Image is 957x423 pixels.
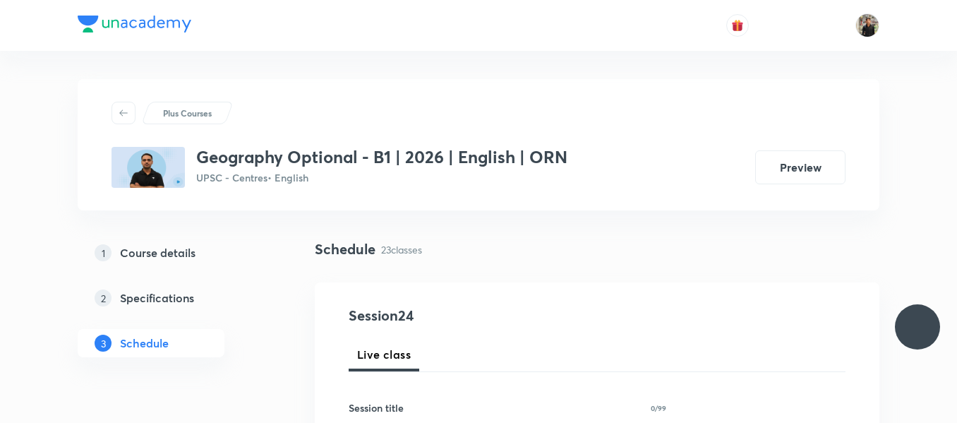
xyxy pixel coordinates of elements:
a: 1Course details [78,239,270,267]
a: 2Specifications [78,284,270,312]
span: Live class [357,346,411,363]
h3: Geography Optional - B1 | 2026 | English | ORN [196,147,567,167]
img: avatar [731,19,744,32]
p: 2 [95,290,112,306]
img: ttu [909,318,926,335]
h5: Specifications [120,290,194,306]
h4: Session 24 [349,305,606,326]
h4: Schedule [315,239,375,260]
p: UPSC - Centres • English [196,170,567,185]
p: 0/99 [651,405,666,412]
img: 4e6c156bae2641bab1cc6253911ea1c3.png [112,147,185,188]
h6: Session title [349,400,404,415]
h5: Course details [120,244,195,261]
img: Company Logo [78,16,191,32]
button: avatar [726,14,749,37]
img: Yudhishthir [855,13,879,37]
a: Company Logo [78,16,191,36]
p: 1 [95,244,112,261]
h5: Schedule [120,335,169,352]
p: 3 [95,335,112,352]
button: Preview [755,150,845,184]
p: Plus Courses [163,107,212,119]
p: 23 classes [381,242,422,257]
